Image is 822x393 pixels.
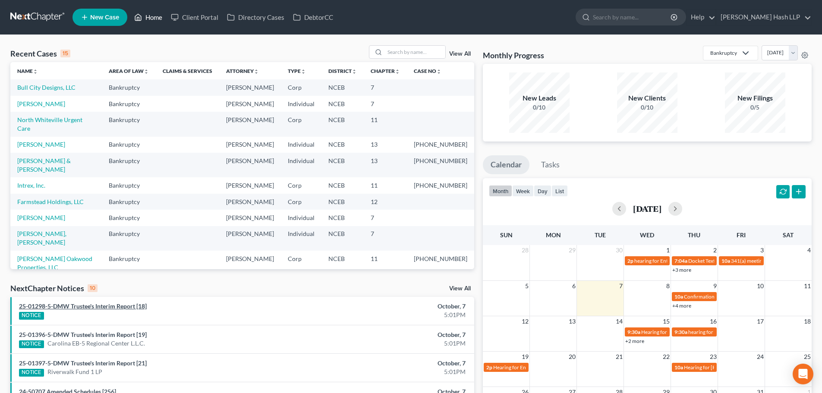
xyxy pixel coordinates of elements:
a: Farmstead Holdings, LLC [17,198,84,205]
td: [PERSON_NAME] [219,251,281,275]
button: day [534,185,551,197]
a: [PERSON_NAME], [PERSON_NAME] [17,230,66,246]
span: 1 [665,245,671,255]
td: 7 [364,79,407,95]
span: Fri [737,231,746,239]
i: unfold_more [254,69,259,74]
td: Bankruptcy [102,210,156,226]
span: Hearing for [PERSON_NAME] & [PERSON_NAME] [684,364,797,371]
td: NCEB [321,112,364,136]
span: 8 [665,281,671,291]
a: Nameunfold_more [17,68,38,74]
td: 7 [364,210,407,226]
div: New Leads [509,93,570,103]
td: Individual [281,210,321,226]
td: 11 [364,251,407,275]
span: 30 [615,245,624,255]
a: DebtorCC [289,9,337,25]
span: Docket Text: for [688,258,724,264]
div: 5:01PM [322,368,466,376]
div: Open Intercom Messenger [793,364,813,384]
td: Individual [281,137,321,153]
span: 24 [756,352,765,362]
a: 25-01396-5-DMW Trustee's Interim Report [19] [19,331,147,338]
a: North Whiteville Urgent Care [17,116,82,132]
td: Individual [281,226,321,251]
td: 7 [364,226,407,251]
a: Client Portal [167,9,223,25]
span: New Case [90,14,119,21]
a: Attorneyunfold_more [226,68,259,74]
a: Help [687,9,715,25]
span: 10a [674,364,683,371]
a: [PERSON_NAME] Oakwood Properties, LLC [17,255,92,271]
td: 11 [364,112,407,136]
span: 16 [709,316,718,327]
div: 0/10 [617,103,677,112]
h3: Monthly Progress [483,50,544,60]
div: 5:01PM [322,311,466,319]
a: +3 more [672,267,691,273]
td: Bankruptcy [102,153,156,177]
div: 10 [88,284,98,292]
input: Search by name... [593,9,672,25]
a: [PERSON_NAME] [17,214,65,221]
td: Bankruptcy [102,177,156,193]
span: Thu [688,231,700,239]
div: NOTICE [19,369,44,377]
td: [PERSON_NAME] [219,96,281,112]
a: Calendar [483,155,529,174]
td: [PERSON_NAME] [219,79,281,95]
span: 9:30a [627,329,640,335]
td: 13 [364,153,407,177]
span: 10a [674,293,683,300]
td: [PHONE_NUMBER] [407,251,474,275]
div: NOTICE [19,312,44,320]
span: 2 [712,245,718,255]
td: Corp [281,194,321,210]
span: 10 [756,281,765,291]
td: Individual [281,96,321,112]
td: [PHONE_NUMBER] [407,137,474,153]
td: NCEB [321,79,364,95]
td: [PHONE_NUMBER] [407,153,474,177]
a: Riverwalk Fund 1 LP [47,368,102,376]
div: New Filings [725,93,785,103]
a: Chapterunfold_more [371,68,400,74]
span: 22 [662,352,671,362]
span: 19 [521,352,529,362]
div: 15 [60,50,70,57]
td: Corp [281,79,321,95]
td: [PERSON_NAME] [219,210,281,226]
span: 10a [721,258,730,264]
td: Bankruptcy [102,226,156,251]
td: [PHONE_NUMBER] [407,177,474,193]
span: 25 [803,352,812,362]
span: 7:04a [674,258,687,264]
span: 2p [627,258,633,264]
td: NCEB [321,226,364,251]
span: 20 [568,352,576,362]
button: week [512,185,534,197]
h2: [DATE] [633,204,661,213]
i: unfold_more [144,69,149,74]
div: Recent Cases [10,48,70,59]
a: Directory Cases [223,9,289,25]
div: October, 7 [322,359,466,368]
td: NCEB [321,251,364,275]
td: [PERSON_NAME] [219,194,281,210]
td: [PERSON_NAME] [219,226,281,251]
a: View All [449,51,471,57]
span: 28 [521,245,529,255]
a: Area of Lawunfold_more [109,68,149,74]
span: Mon [546,231,561,239]
span: 6 [571,281,576,291]
i: unfold_more [301,69,306,74]
span: 29 [568,245,576,255]
td: Bankruptcy [102,194,156,210]
span: 9 [712,281,718,291]
td: NCEB [321,194,364,210]
span: 11 [803,281,812,291]
a: [PERSON_NAME] Hash LLP [716,9,811,25]
span: 17 [756,316,765,327]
